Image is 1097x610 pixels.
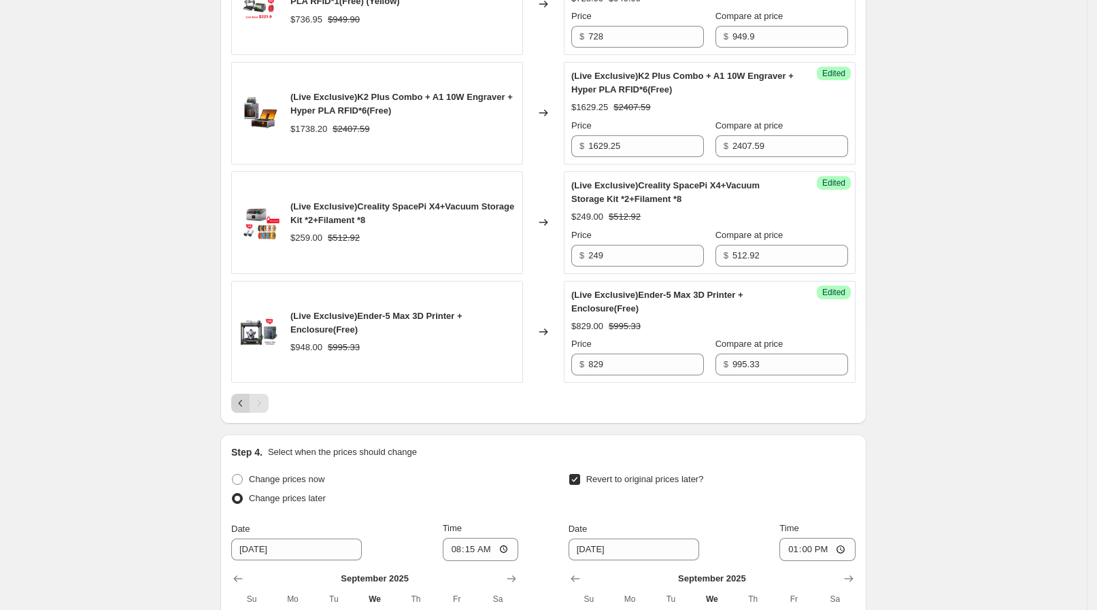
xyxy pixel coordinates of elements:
[268,445,417,459] p: Select when the prices should change
[724,250,728,260] span: $
[715,120,783,131] span: Compare at price
[249,474,324,484] span: Change prices now
[609,588,650,610] th: Monday
[360,594,390,605] span: We
[571,120,592,131] span: Price
[609,210,641,224] strike: $512.92
[237,594,267,605] span: Su
[571,230,592,240] span: Price
[571,71,794,95] span: (Live Exclusive)K2 Plus Combo + A1 10W Engraver + Hyper PLA RFID*6(Free)
[272,588,313,610] th: Monday
[724,359,728,369] span: $
[290,201,514,225] span: (Live Exclusive)Creality SpacePi X4+Vacuum Storage Kit *2+Filament *8
[443,523,462,533] span: Time
[437,588,477,610] th: Friday
[443,538,519,561] input: 12:00
[579,31,584,41] span: $
[820,594,850,605] span: Sa
[231,539,362,560] input: 9/3/2025
[579,250,584,260] span: $
[822,177,845,188] span: Edited
[586,474,704,484] span: Revert to original prices later?
[319,594,349,605] span: Tu
[502,569,521,588] button: Show next month, October 2025
[724,141,728,151] span: $
[354,588,395,610] th: Wednesday
[822,287,845,298] span: Edited
[571,290,743,314] span: (Live Exclusive)Ender-5 Max 3D Printer + Enclosure(Free)
[571,320,603,333] div: $829.00
[231,524,250,534] span: Date
[779,538,856,561] input: 12:00
[822,68,845,79] span: Edited
[569,524,587,534] span: Date
[290,311,462,335] span: (Live Exclusive)Ender-5 Max 3D Printer + Enclosure(Free)
[715,11,783,21] span: Compare at price
[290,92,513,116] span: (Live Exclusive)K2 Plus Combo + A1 10W Engraver + Hyper PLA RFID*6(Free)
[328,341,360,354] strike: $995.33
[333,122,369,136] strike: $2407.59
[779,523,798,533] span: Time
[231,588,272,610] th: Sunday
[613,101,650,114] strike: $2407.59
[715,230,783,240] span: Compare at price
[239,92,280,133] img: K2PlusCombo_FalconA1_1_80x.webp
[566,569,585,588] button: Show previous month, August 2025
[579,359,584,369] span: $
[569,588,609,610] th: Sunday
[249,493,326,503] span: Change prices later
[715,339,783,349] span: Compare at price
[569,539,699,560] input: 9/3/2025
[328,231,360,245] strike: $512.92
[724,31,728,41] span: $
[231,394,250,413] button: Previous
[231,394,269,413] nav: Pagination
[328,13,360,27] strike: $949.90
[839,569,858,588] button: Show next month, October 2025
[571,11,592,21] span: Price
[290,341,322,354] div: $948.00
[697,594,727,605] span: We
[574,594,604,605] span: Su
[477,588,518,610] th: Saturday
[314,588,354,610] th: Tuesday
[571,210,603,224] div: $249.00
[239,202,280,243] img: 11_01_1_80x.webp
[656,594,686,605] span: Tu
[773,588,814,610] th: Friday
[231,445,263,459] h2: Step 4.
[609,320,641,333] strike: $995.33
[239,311,280,352] img: 11_01_1_befa0c37-bd46-4c24-a3f1-e5fc78a0ff40_80x.png
[401,594,431,605] span: Th
[815,588,856,610] th: Saturday
[290,13,322,27] div: $736.95
[442,594,472,605] span: Fr
[579,141,584,151] span: $
[615,594,645,605] span: Mo
[692,588,732,610] th: Wednesday
[738,594,768,605] span: Th
[290,122,327,136] div: $1738.20
[650,588,691,610] th: Tuesday
[571,339,592,349] span: Price
[732,588,773,610] th: Thursday
[277,594,307,605] span: Mo
[229,569,248,588] button: Show previous month, August 2025
[779,594,809,605] span: Fr
[290,231,322,245] div: $259.00
[395,588,436,610] th: Thursday
[483,594,513,605] span: Sa
[571,180,760,204] span: (Live Exclusive)Creality SpacePi X4+Vacuum Storage Kit *2+Filament *8
[571,101,608,114] div: $1629.25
